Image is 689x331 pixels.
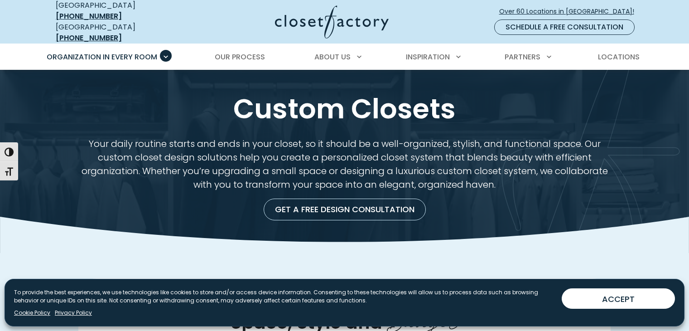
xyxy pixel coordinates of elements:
a: Over 60 Locations in [GEOGRAPHIC_DATA]! [499,4,642,19]
img: Closet Factory Logo [275,5,389,39]
h1: Custom Closets [54,92,636,126]
a: Privacy Policy [55,309,92,317]
button: ACCEPT [562,288,675,309]
span: Partners [505,52,540,62]
a: Schedule a Free Consultation [494,19,635,35]
a: [PHONE_NUMBER] [56,33,122,43]
a: Cookie Policy [14,309,50,317]
span: Over 60 Locations in [GEOGRAPHIC_DATA]! [499,7,641,16]
span: About Us [314,52,351,62]
nav: Primary Menu [40,44,649,70]
p: Your daily routine starts and ends in your closet, so it should be a well-organized, stylish, and... [78,137,611,191]
span: Locations [598,52,640,62]
span: Organization in Every Room [47,52,157,62]
a: Get a Free Design Consultation [264,199,426,220]
p: To provide the best experiences, we use technologies like cookies to store and/or access device i... [14,288,554,305]
a: [PHONE_NUMBER] [56,11,122,21]
div: [GEOGRAPHIC_DATA] [56,22,187,44]
span: Our Process [215,52,265,62]
span: Inspiration [406,52,450,62]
